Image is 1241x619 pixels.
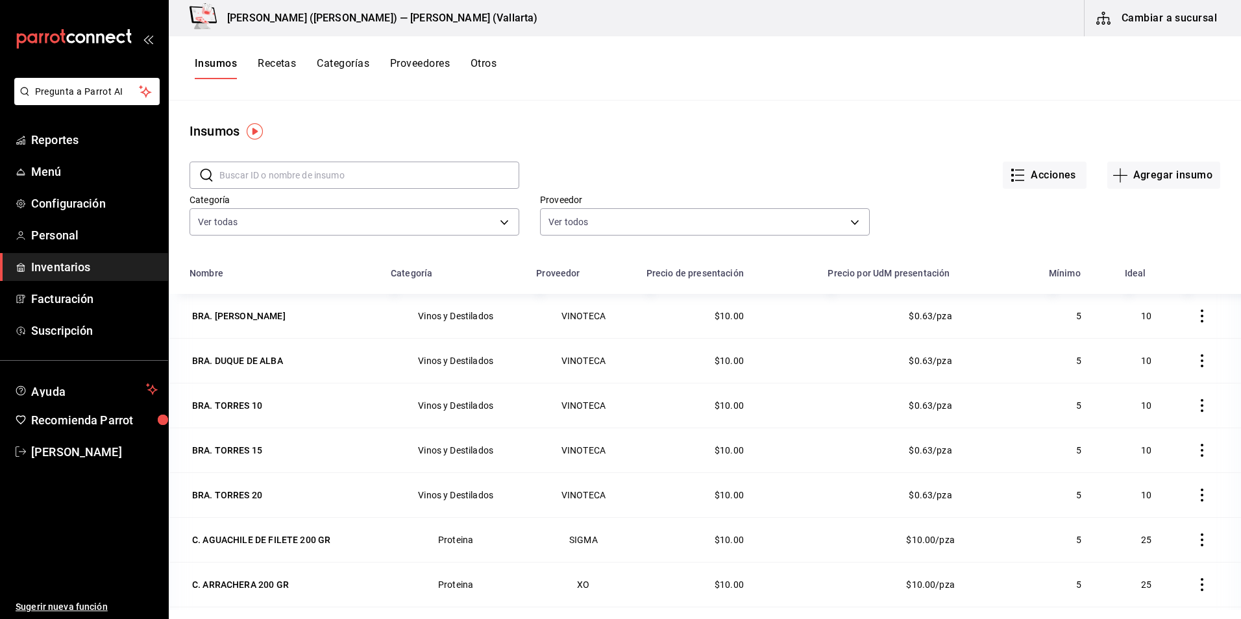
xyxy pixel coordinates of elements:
input: Buscar ID o nombre de insumo [219,162,519,188]
span: 10 [1141,400,1151,411]
span: $10.00 [715,535,744,545]
span: Facturación [31,290,158,308]
div: C. AGUACHILE DE FILETE 200 GR [192,533,330,546]
div: Ideal [1125,268,1146,278]
td: Vinos y Destilados [383,294,528,338]
div: Proveedor [536,268,580,278]
div: BRA. [PERSON_NAME] [192,309,286,322]
td: XO [528,562,638,607]
span: Reportes [31,131,158,149]
span: $10.00 [715,356,744,366]
div: BRA. TORRES 20 [192,489,262,502]
span: 5 [1076,579,1081,590]
button: Otros [471,57,497,79]
span: $10.00 [715,445,744,455]
label: Categoría [190,195,519,204]
div: Precio de presentación [646,268,744,278]
span: 5 [1076,311,1081,321]
td: VINOTECA [528,472,638,517]
td: Vinos y Destilados [383,472,528,517]
span: Sugerir nueva función [16,600,158,614]
td: SIGMA [528,517,638,562]
span: Ver todas [198,215,238,228]
span: $10.00 [715,490,744,500]
span: Recomienda Parrot [31,411,158,429]
span: Ayuda [31,382,141,397]
img: Tooltip marker [247,123,263,140]
span: Personal [31,226,158,244]
td: VINOTECA [528,294,638,338]
span: $0.63/pza [909,400,952,411]
span: 25 [1141,579,1151,590]
td: VINOTECA [528,383,638,428]
button: Categorías [317,57,369,79]
span: Menú [31,163,158,180]
div: BRA. TORRES 15 [192,444,262,457]
td: Vinos y Destilados [383,383,528,428]
span: $0.63/pza [909,311,952,321]
button: Proveedores [390,57,450,79]
span: $0.63/pza [909,490,952,500]
span: 10 [1141,356,1151,366]
div: navigation tabs [195,57,497,79]
button: Recetas [258,57,296,79]
span: 10 [1141,311,1151,321]
div: C. ARRACHERA 200 GR [192,578,289,591]
div: Insumos [190,121,240,141]
span: $10.00/pza [906,535,955,545]
span: $10.00 [715,400,744,411]
span: 5 [1076,535,1081,545]
div: BRA. TORRES 10 [192,399,262,412]
span: $10.00 [715,579,744,590]
span: [PERSON_NAME] [31,443,158,461]
td: Vinos y Destilados [383,338,528,383]
div: BRA. DUQUE DE ALBA [192,354,283,367]
button: Acciones [1003,162,1087,189]
span: Configuración [31,195,158,212]
span: 10 [1141,445,1151,455]
button: Pregunta a Parrot AI [14,78,160,105]
span: $10.00 [715,311,744,321]
h3: [PERSON_NAME] ([PERSON_NAME]) — [PERSON_NAME] (Vallarta) [217,10,537,26]
td: VINOTECA [528,338,638,383]
button: Agregar insumo [1107,162,1220,189]
span: 5 [1076,356,1081,366]
label: Proveedor [540,195,870,204]
div: Categoría [391,268,432,278]
td: VINOTECA [528,428,638,472]
span: Ver todos [548,215,588,228]
span: Suscripción [31,322,158,339]
a: Pregunta a Parrot AI [9,94,160,108]
span: 5 [1076,490,1081,500]
span: Pregunta a Parrot AI [35,85,140,99]
span: Inventarios [31,258,158,276]
div: Precio por UdM presentación [828,268,950,278]
div: Nombre [190,268,223,278]
span: 25 [1141,535,1151,545]
span: 10 [1141,490,1151,500]
span: 5 [1076,400,1081,411]
button: open_drawer_menu [143,34,153,44]
span: $0.63/pza [909,356,952,366]
button: Insumos [195,57,237,79]
span: $10.00/pza [906,579,955,590]
div: Mínimo [1049,268,1081,278]
td: Proteina [383,517,528,562]
td: Vinos y Destilados [383,428,528,472]
td: Proteina [383,562,528,607]
span: 5 [1076,445,1081,455]
span: $0.63/pza [909,445,952,455]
